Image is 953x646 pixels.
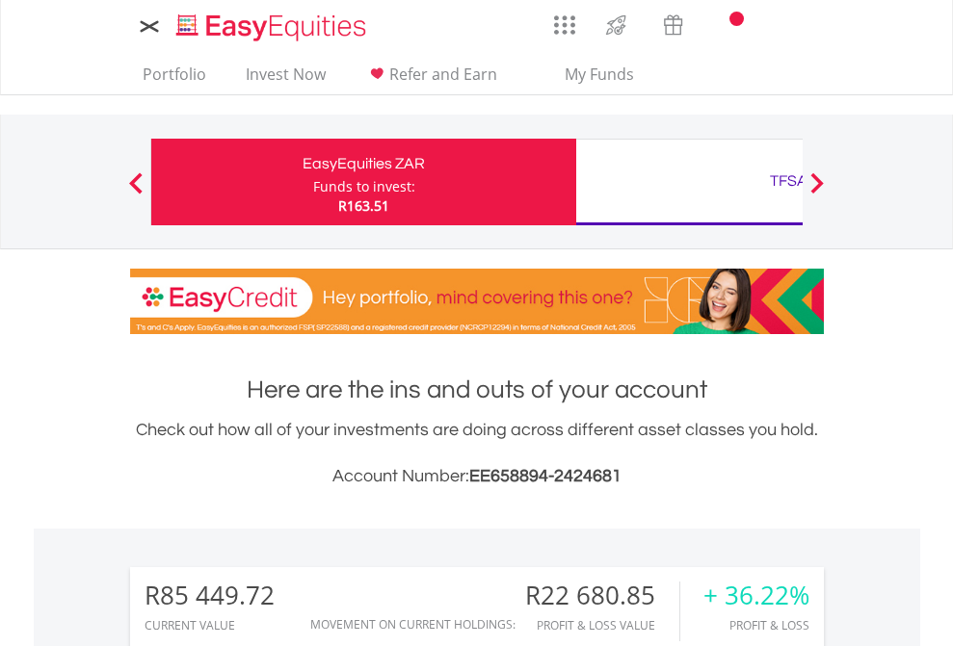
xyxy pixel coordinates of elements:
a: FAQ's and Support [751,5,800,43]
button: Previous [117,182,155,201]
a: Notifications [702,5,751,43]
a: Refer and Earn [357,65,505,94]
div: Check out how all of your investments are doing across different asset classes you hold. [130,417,824,490]
div: Profit & Loss Value [525,619,679,632]
div: R85 449.72 [145,581,275,609]
a: My Profile [800,5,849,47]
span: EE658894-2424681 [469,467,622,485]
span: R163.51 [338,196,389,215]
a: Home page [169,5,374,43]
span: Refer and Earn [389,64,497,85]
img: EasyCredit Promotion Banner [130,269,824,334]
h3: Account Number: [130,463,824,490]
img: EasyEquities_Logo.png [172,12,374,43]
img: grid-menu-icon.svg [554,14,575,36]
div: Profit & Loss [703,619,809,632]
div: Funds to invest: [313,177,415,196]
img: vouchers-v2.svg [657,10,689,40]
a: Portfolio [135,65,214,94]
img: thrive-v2.svg [600,10,632,40]
div: Movement on Current Holdings: [310,618,516,631]
a: Invest Now [238,65,333,94]
span: My Funds [537,62,663,87]
div: EasyEquities ZAR [163,150,565,177]
div: R22 680.85 [525,581,679,609]
h1: Here are the ins and outs of your account [130,373,824,407]
div: + 36.22% [703,581,809,609]
button: Next [798,182,836,201]
div: CURRENT VALUE [145,619,275,632]
a: Vouchers [645,5,702,40]
a: AppsGrid [542,5,588,36]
